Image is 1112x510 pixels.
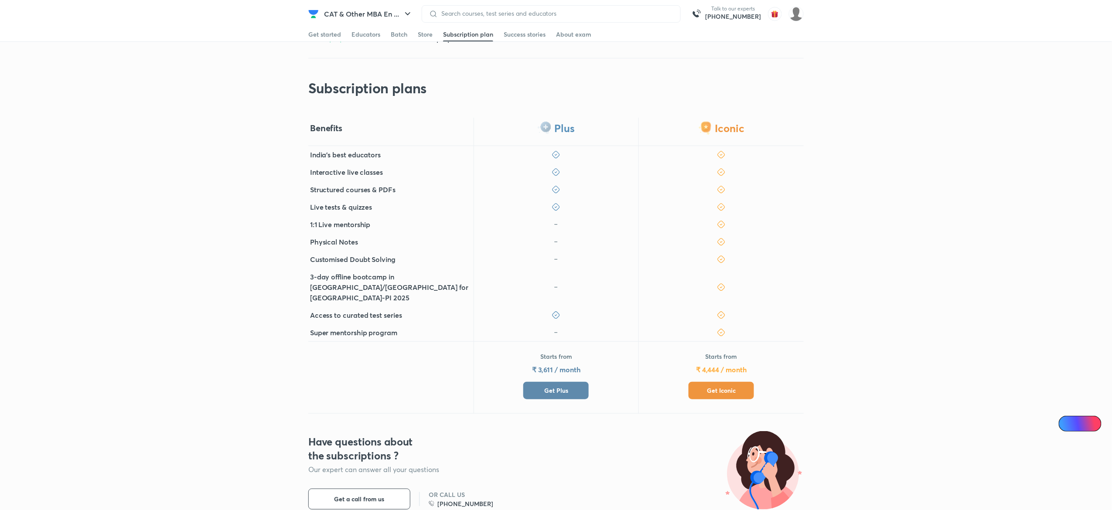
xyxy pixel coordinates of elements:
h5: Interactive live classes [310,167,383,177]
a: Get started [308,27,341,41]
p: Our expert can answer all your questions [308,464,505,475]
div: Batch [391,30,407,39]
div: Success stories [504,30,546,39]
button: Get Iconic [689,382,754,399]
button: Get Plus [523,382,589,399]
a: Subscription plan [443,27,493,41]
img: icon [552,283,560,292]
h4: Benefits [310,122,342,134]
a: [PHONE_NUMBER] [429,499,493,508]
a: Store [418,27,433,41]
h5: ₹ 3,611 / month [532,364,580,375]
div: Store [418,30,433,39]
input: Search courses, test series and educators [438,10,673,17]
img: illustration [725,431,804,510]
h5: Physical Notes [310,237,358,247]
h2: Subscription plans [308,79,426,97]
img: icon [552,255,560,264]
a: Batch [391,27,407,41]
a: About exam [556,27,591,41]
h5: Super mentorship program [310,327,397,338]
div: Educators [351,30,380,39]
h5: 1:1 Live mentorship [310,219,370,230]
img: avatar [768,7,782,21]
h6: OR CALL US [429,490,493,499]
a: Success stories [504,27,546,41]
h6: [PHONE_NUMBER] [437,499,493,508]
h5: Structured courses & PDFs [310,184,396,195]
h5: ₹ 4,444 / month [696,364,747,375]
img: icon [552,220,560,229]
img: call-us [688,5,705,23]
h5: Customised Doubt Solving [310,254,396,265]
img: Icon [1064,420,1071,427]
div: About exam [556,30,591,39]
span: Get Iconic [707,386,736,395]
button: Get a call from us [308,489,410,510]
p: Starts from [540,352,572,361]
a: Educators [351,27,380,41]
button: CAT & Other MBA En ... [319,5,418,23]
div: Get started [308,30,341,39]
p: Starts from [706,352,737,361]
div: Subscription plan [443,30,493,39]
h5: 3-day offline bootcamp in [GEOGRAPHIC_DATA]/[GEOGRAPHIC_DATA] for [GEOGRAPHIC_DATA]-PI 2025 [310,272,472,303]
img: icon [552,328,560,337]
img: Nilesh [789,7,804,21]
a: [PHONE_NUMBER] [705,12,761,21]
a: Ai Doubts [1059,416,1102,432]
h5: India's best educators [310,150,381,160]
h5: Access to curated test series [310,310,402,320]
span: Get a call from us [334,495,385,503]
h3: Have questions about the subscriptions ? [308,435,426,462]
h5: Live tests & quizzes [310,202,372,212]
img: Company Logo [308,9,319,19]
img: icon [552,238,560,246]
span: Get Plus [544,386,568,395]
span: Ai Doubts [1073,420,1096,427]
p: Talk to our experts [705,5,761,12]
